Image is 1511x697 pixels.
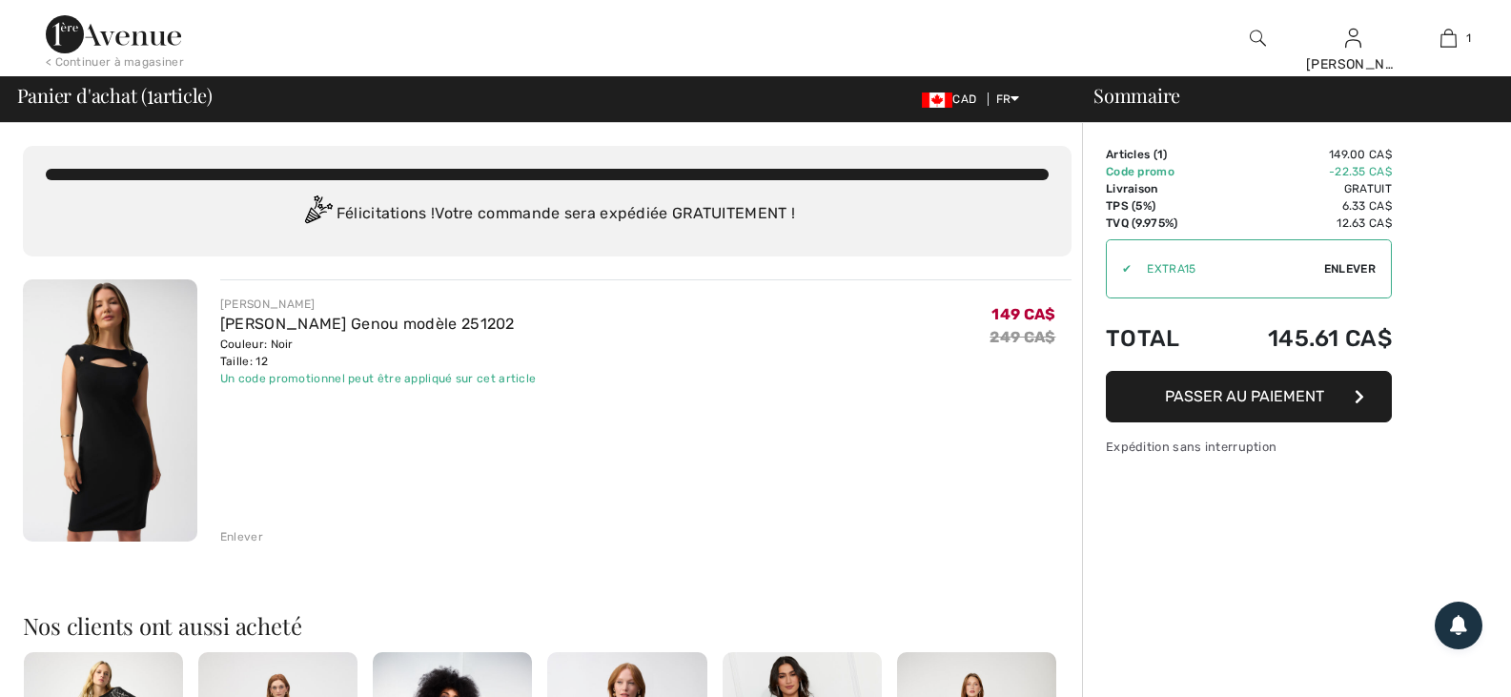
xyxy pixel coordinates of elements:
[298,195,337,234] img: Congratulation2.svg
[1345,29,1361,47] a: Se connecter
[1107,260,1132,277] div: ✔
[1213,306,1392,371] td: 145.61 CA$
[1345,27,1361,50] img: Mes infos
[1324,260,1376,277] span: Enlever
[46,15,181,53] img: 1ère Avenue
[1106,180,1213,197] td: Livraison
[147,81,153,106] span: 1
[1071,86,1500,105] div: Sommaire
[17,86,214,105] span: Panier d'achat ( article)
[1106,146,1213,163] td: Articles ( )
[1106,438,1392,456] div: Expédition sans interruption
[1106,371,1392,422] button: Passer au paiement
[220,336,537,370] div: Couleur: Noir Taille: 12
[922,92,984,106] span: CAD
[991,305,1055,323] span: 149 CA$
[1106,197,1213,215] td: TPS (5%)
[220,315,515,333] a: [PERSON_NAME] Genou modèle 251202
[46,195,1049,234] div: Félicitations ! Votre commande sera expédiée GRATUITEMENT !
[1401,27,1495,50] a: 1
[1132,240,1324,297] input: Code promo
[1106,306,1213,371] td: Total
[220,528,263,545] div: Enlever
[220,296,537,313] div: [PERSON_NAME]
[1165,387,1324,405] span: Passer au paiement
[990,328,1055,346] s: 249 CA$
[1157,148,1163,161] span: 1
[23,279,197,542] img: Robe Fourreau Genou modèle 251202
[1440,27,1457,50] img: Mon panier
[1213,180,1392,197] td: Gratuit
[1213,163,1392,180] td: -22.35 CA$
[1213,146,1392,163] td: 149.00 CA$
[46,53,184,71] div: < Continuer à magasiner
[23,614,1072,637] h2: Nos clients ont aussi acheté
[220,370,537,387] div: Un code promotionnel peut être appliqué sur cet article
[1466,30,1471,47] span: 1
[996,92,1020,106] span: FR
[1306,54,1399,74] div: [PERSON_NAME]
[1213,215,1392,232] td: 12.63 CA$
[1213,197,1392,215] td: 6.33 CA$
[922,92,952,108] img: Canadian Dollar
[1106,163,1213,180] td: Code promo
[1250,27,1266,50] img: recherche
[1106,215,1213,232] td: TVQ (9.975%)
